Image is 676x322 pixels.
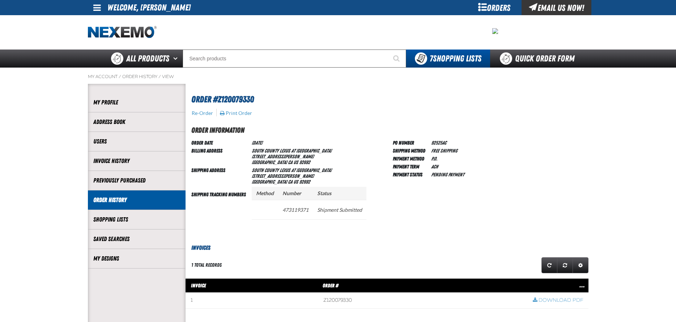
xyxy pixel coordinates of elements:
[293,159,298,165] span: US
[299,179,310,185] bdo: 92692
[191,146,249,166] td: Billing Address
[299,159,310,165] bdo: 92692
[490,50,588,68] a: Quick Order Form
[162,74,174,80] a: View
[431,164,438,169] span: ACH
[431,140,446,146] span: 92525AC
[278,200,313,219] td: 473119371
[191,94,254,104] span: Order #Z120079330
[220,110,252,116] button: Print Order
[191,125,588,136] h2: Order Information
[431,172,464,177] span: Pending payment
[252,167,332,173] span: South County Lexus at [GEOGRAPHIC_DATA]
[191,110,213,116] button: Re-Order
[252,173,314,179] span: [STREET_ADDRESS][PERSON_NAME]
[252,179,287,185] span: [GEOGRAPHIC_DATA]
[186,293,319,309] td: 1
[252,154,314,159] span: [STREET_ADDRESS][PERSON_NAME]
[573,257,588,273] a: Expand or Collapse Grid Settings
[158,74,161,80] span: /
[252,159,287,165] span: [GEOGRAPHIC_DATA]
[492,28,498,34] img: fc2cee1a5a0068665dcafeeff0455850.jpeg
[393,162,428,170] td: Payment Term
[557,257,573,273] a: Reset grid action
[252,140,262,146] span: [DATE]
[541,257,557,273] a: Refresh grid action
[171,50,183,68] button: Open All Products pages
[431,156,437,162] span: P.O.
[88,26,157,39] a: Home
[93,254,180,263] a: My Designs
[126,52,169,65] span: All Products
[122,74,157,80] a: Order History
[393,154,428,162] td: Payment Method
[93,176,180,185] a: Previously Purchased
[191,166,249,185] td: Shipping Address
[313,187,366,200] th: Status
[191,138,249,146] td: Order Date
[93,157,180,165] a: Invoice History
[93,118,180,126] a: Address Book
[288,179,292,185] span: CA
[93,137,180,146] a: Users
[88,26,157,39] img: Nexemo logo
[88,74,118,80] a: My Account
[88,74,588,80] nav: Breadcrumbs
[183,50,406,68] input: Search
[313,200,366,219] td: Shipment Submitted
[393,138,428,146] td: PO Number
[393,146,428,154] td: Shipping Method
[393,170,428,178] td: Payment Status
[388,50,406,68] button: Start Searching
[293,179,298,185] span: US
[93,196,180,204] a: Order History
[191,185,249,232] td: Shipping Tracking Numbers
[191,262,222,269] div: 1 total records
[93,235,180,243] a: Saved Searches
[288,159,292,165] span: CA
[318,293,527,309] td: Z120079330
[406,50,490,68] button: You have 7 Shopping Lists. Open to view details
[430,53,481,64] span: Shopping Lists
[278,187,313,200] th: Number
[119,74,121,80] span: /
[252,148,332,154] span: South County Lexus at [GEOGRAPHIC_DATA]
[93,98,180,107] a: My Profile
[186,244,588,252] h3: Invoices
[533,297,583,304] a: Download PDF row action
[528,278,588,293] th: Row actions
[430,53,433,64] strong: 7
[191,283,206,288] span: Invoice
[431,148,457,154] span: Free Shipping
[93,215,180,224] a: Shopping Lists
[323,283,339,288] span: Order #
[252,187,278,200] th: Method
